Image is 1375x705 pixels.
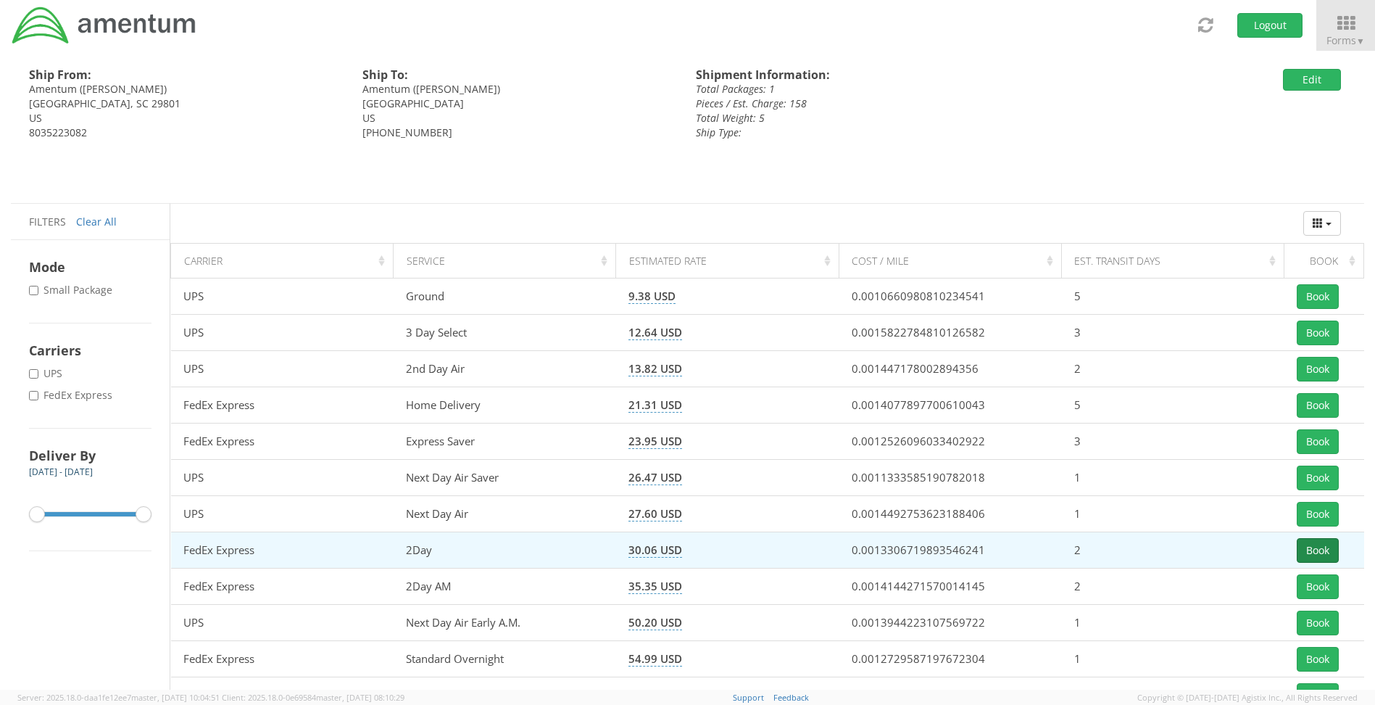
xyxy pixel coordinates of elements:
button: Book [1297,321,1339,345]
td: 0.0014077897700610043 [839,387,1061,424]
td: 3 Day Select [394,315,616,351]
td: UPS [171,279,394,315]
button: Columns [1303,211,1341,236]
td: UPS [171,315,394,351]
td: 0.0013306719893546241 [839,532,1061,569]
input: Small Package [29,286,38,295]
div: [PHONE_NUMBER] [362,125,674,140]
input: FedEx Express [29,391,38,400]
td: 0.0015822784810126582 [839,315,1061,351]
td: 3 [1061,424,1284,460]
td: FedEx Express [171,424,394,460]
span: master, [DATE] 10:04:51 [131,692,220,703]
span: 57.23 USD [628,688,682,703]
span: ▼ [1356,35,1365,47]
span: 54.99 USD [628,651,682,667]
button: Book [1297,647,1339,672]
button: Book [1297,538,1339,563]
a: Support [733,692,764,703]
div: Amentum ([PERSON_NAME]) [29,82,341,96]
button: Book [1297,574,1339,599]
h4: Carriers [29,342,151,359]
td: Home Delivery [394,387,616,424]
td: FedEx Express [171,387,394,424]
span: [DATE] - [DATE] [29,466,93,478]
div: Estimated Rate [629,254,834,268]
td: 5 [1061,279,1284,315]
td: 2 [1061,569,1284,605]
h4: Ship To: [362,69,674,82]
td: 0.001447178002894356 [839,351,1061,387]
td: Express Saver [394,424,616,460]
span: Server: 2025.18.0-daa1fe12ee7 [17,692,220,703]
td: UPS [171,605,394,641]
button: Book [1297,611,1339,635]
td: UPS [171,460,394,496]
a: Clear All [76,215,117,228]
td: Ground [394,279,616,315]
button: Book [1297,393,1339,418]
div: Book [1297,254,1360,268]
h4: Mode [29,258,151,276]
span: 23.95 USD [628,434,682,449]
span: 12.64 USD [628,325,682,340]
td: 0.0014492753623188406 [839,496,1061,532]
span: 21.31 USD [628,397,682,413]
input: UPS [29,369,38,379]
div: US [362,111,674,125]
td: UPS [171,351,394,387]
td: 2nd Day Air [394,351,616,387]
td: 3 [1061,315,1284,351]
div: Est. Transit Days [1074,254,1279,268]
h4: Deliver By [29,447,151,464]
td: 0.0012526096033402922 [839,424,1061,460]
td: 0.0013944223107569722 [839,605,1061,641]
span: Filters [29,215,66,228]
td: Next Day Air Saver [394,460,616,496]
td: 0.0012729587197672304 [839,641,1061,677]
td: 0.0010660980810234541 [839,279,1061,315]
button: Book [1297,357,1339,382]
span: 13.82 USD [628,361,682,376]
h4: Ship From: [29,69,341,82]
span: Copyright © [DATE]-[DATE] Agistix Inc., All Rights Reserved [1137,692,1358,704]
span: master, [DATE] 08:10:29 [316,692,404,703]
td: 2Day AM [394,569,616,605]
img: dyn-intl-logo-049831509241104b2a82.png [11,5,198,46]
button: Book [1297,466,1339,490]
div: Service [407,254,612,268]
div: Amentum ([PERSON_NAME]) [362,82,674,96]
div: Ship Type: [696,125,1118,140]
td: 2Day [394,532,616,569]
td: 5 [1061,387,1284,424]
div: [GEOGRAPHIC_DATA], SC 29801 [29,96,341,111]
div: Total Packages: 1 [696,82,1118,96]
td: Next Day Air [394,496,616,532]
div: [GEOGRAPHIC_DATA] [362,96,674,111]
span: 26.47 USD [628,470,682,485]
div: US [29,111,341,125]
span: 30.06 USD [628,543,682,558]
h4: Shipment Information: [696,69,1118,82]
span: Forms [1326,33,1365,47]
span: 9.38 USD [628,289,676,304]
td: FedEx Express [171,641,394,677]
td: 1 [1061,605,1284,641]
button: Book [1297,284,1339,309]
a: Feedback [773,692,809,703]
td: 0.0011333585190782018 [839,460,1061,496]
div: Carrier [184,254,389,268]
button: Book [1297,429,1339,454]
button: Logout [1237,13,1303,38]
td: Next Day Air Early A.M. [394,605,616,641]
td: 2 [1061,351,1284,387]
td: Standard Overnight [394,641,616,677]
td: 2 [1061,532,1284,569]
label: FedEx Express [29,388,115,403]
span: Client: 2025.18.0-0e69584 [222,692,404,703]
div: 8035223082 [29,125,341,140]
td: 1 [1061,496,1284,532]
td: 0.0014144271570014145 [839,569,1061,605]
div: Pieces / Est. Charge: 158 [696,96,1118,111]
